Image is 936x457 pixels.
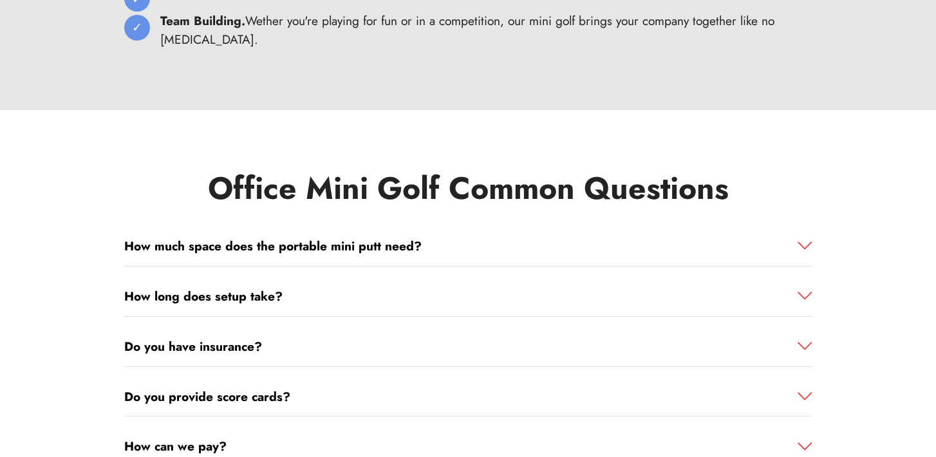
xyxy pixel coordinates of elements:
[124,287,283,305] strong: How long does setup take?
[124,337,262,355] strong: Do you have insurance?
[124,387,290,406] strong: Do you provide score cards?
[160,12,245,30] strong: Team Building.
[124,237,422,255] strong: How much space does the portable mini putt need?
[124,287,812,306] a: How long does setup take?
[124,237,812,256] a: How much space does the portable mini putt need?
[208,166,729,210] strong: Office Mini Golf Common Questions
[150,12,812,49] li: Wether you're playing for fun or in a competition, our mini golf brings your company together lik...
[124,387,812,406] a: Do you provide score cards?
[124,337,812,356] a: Do you have insurance?
[124,437,812,456] a: How can we pay?
[124,437,227,455] strong: How can we pay?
